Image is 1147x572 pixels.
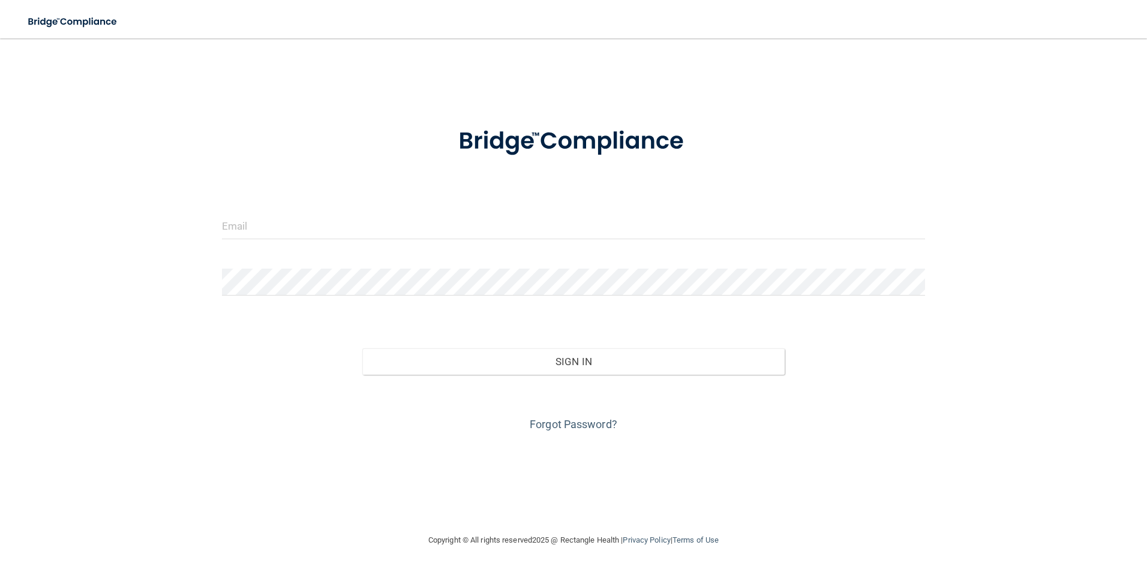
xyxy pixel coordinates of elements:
[355,521,792,559] div: Copyright © All rights reserved 2025 @ Rectangle Health | |
[18,10,128,34] img: bridge_compliance_login_screen.278c3ca4.svg
[362,348,785,375] button: Sign In
[672,535,719,544] a: Terms of Use
[530,418,617,430] a: Forgot Password?
[222,212,926,239] input: Email
[623,535,670,544] a: Privacy Policy
[434,110,713,173] img: bridge_compliance_login_screen.278c3ca4.svg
